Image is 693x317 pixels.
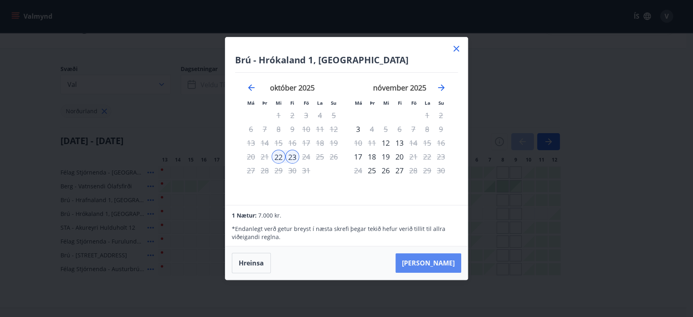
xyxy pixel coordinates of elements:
div: Aðeins innritun í boði [351,122,365,136]
td: Choose föstudagur, 14. nóvember 2025 as your check-in date. It’s available. [406,136,420,150]
td: Not available. laugardagur, 18. október 2025 [313,136,327,150]
div: Aðeins útritun í boði [406,150,420,164]
small: Su [438,100,444,106]
td: Choose mánudagur, 17. nóvember 2025 as your check-in date. It’s available. [351,150,365,164]
td: Choose mánudagur, 3. nóvember 2025 as your check-in date. It’s available. [351,122,365,136]
small: Fi [290,100,294,106]
small: Má [355,100,362,106]
td: Not available. sunnudagur, 5. október 2025 [327,108,341,122]
div: Aðeins útritun í boði [285,150,299,164]
td: Not available. þriðjudagur, 11. nóvember 2025 [365,136,379,150]
div: Aðeins innritun í boði [272,150,285,164]
span: 1 Nætur: [232,211,257,219]
td: Not available. föstudagur, 17. október 2025 [299,136,313,150]
div: 13 [393,136,406,150]
td: Not available. sunnudagur, 23. nóvember 2025 [434,150,448,164]
div: 19 [379,150,393,164]
div: Aðeins innritun í boði [379,136,393,150]
td: Not available. miðvikudagur, 1. október 2025 [272,108,285,122]
div: Aðeins innritun í boði [351,150,365,164]
td: Choose fimmtudagur, 27. nóvember 2025 as your check-in date. It’s available. [393,164,406,177]
td: Not available. laugardagur, 1. nóvember 2025 [420,108,434,122]
td: Not available. miðvikudagur, 8. október 2025 [272,122,285,136]
small: Má [247,100,255,106]
small: Fö [304,100,309,106]
small: La [425,100,430,106]
p: * Endanlegt verð getur breyst í næsta skrefi þegar tekið hefur verið tillit til allra viðeigandi ... [232,225,461,241]
td: Not available. föstudagur, 10. október 2025 [299,122,313,136]
td: Choose þriðjudagur, 4. nóvember 2025 as your check-in date. It’s available. [365,122,379,136]
td: Selected as start date. miðvikudagur, 22. október 2025 [272,150,285,164]
td: Not available. mánudagur, 20. október 2025 [244,150,258,164]
div: Aðeins útritun í boði [406,164,420,177]
strong: nóvember 2025 [373,83,426,93]
div: Aðeins útritun í boði [406,136,420,150]
td: Choose þriðjudagur, 18. nóvember 2025 as your check-in date. It’s available. [365,150,379,164]
div: 27 [393,164,406,177]
button: [PERSON_NAME] [395,253,461,273]
td: Not available. sunnudagur, 16. nóvember 2025 [434,136,448,150]
div: 18 [365,150,379,164]
h4: Brú - Hrókaland 1, [GEOGRAPHIC_DATA] [235,54,458,66]
td: Not available. föstudagur, 31. október 2025 [299,164,313,177]
span: 7.000 kr. [258,211,281,219]
div: Calendar [235,73,458,195]
td: Not available. mánudagur, 27. október 2025 [244,164,258,177]
td: Not available. þriðjudagur, 14. október 2025 [258,136,272,150]
td: Not available. föstudagur, 24. október 2025 [299,150,313,164]
td: Not available. fimmtudagur, 9. október 2025 [285,122,299,136]
td: Not available. fimmtudagur, 6. nóvember 2025 [393,122,406,136]
td: Choose fimmtudagur, 20. nóvember 2025 as your check-in date. It’s available. [393,150,406,164]
strong: október 2025 [270,83,315,93]
td: Choose miðvikudagur, 26. nóvember 2025 as your check-in date. It’s available. [379,164,393,177]
div: 20 [393,150,406,164]
td: Selected as end date. fimmtudagur, 23. október 2025 [285,150,299,164]
small: Þr [262,100,267,106]
td: Choose fimmtudagur, 13. nóvember 2025 as your check-in date. It’s available. [393,136,406,150]
td: Choose þriðjudagur, 25. nóvember 2025 as your check-in date. It’s available. [365,164,379,177]
td: Not available. fimmtudagur, 16. október 2025 [285,136,299,150]
td: Not available. miðvikudagur, 29. október 2025 [272,164,285,177]
div: Move forward to switch to the next month. [436,83,446,93]
button: Hreinsa [232,253,271,273]
div: Aðeins innritun í boði [365,164,379,177]
td: Not available. laugardagur, 25. október 2025 [313,150,327,164]
div: Aðeins útritun í boði [365,122,379,136]
td: Not available. föstudagur, 7. nóvember 2025 [406,122,420,136]
td: Not available. laugardagur, 29. nóvember 2025 [420,164,434,177]
td: Not available. sunnudagur, 19. október 2025 [327,136,341,150]
div: Move backward to switch to the previous month. [246,83,256,93]
td: Not available. mánudagur, 6. október 2025 [244,122,258,136]
td: Not available. fimmtudagur, 30. október 2025 [285,164,299,177]
td: Not available. laugardagur, 15. nóvember 2025 [420,136,434,150]
small: Su [331,100,337,106]
td: Not available. sunnudagur, 9. nóvember 2025 [434,122,448,136]
td: Not available. fimmtudagur, 2. október 2025 [285,108,299,122]
td: Not available. miðvikudagur, 5. nóvember 2025 [379,122,393,136]
small: Fö [411,100,417,106]
td: Choose miðvikudagur, 19. nóvember 2025 as your check-in date. It’s available. [379,150,393,164]
td: Not available. þriðjudagur, 7. október 2025 [258,122,272,136]
td: Not available. sunnudagur, 2. nóvember 2025 [434,108,448,122]
td: Not available. laugardagur, 22. nóvember 2025 [420,150,434,164]
td: Not available. laugardagur, 8. nóvember 2025 [420,122,434,136]
small: La [317,100,323,106]
td: Choose föstudagur, 21. nóvember 2025 as your check-in date. It’s available. [406,150,420,164]
td: Not available. laugardagur, 11. október 2025 [313,122,327,136]
td: Not available. mánudagur, 13. október 2025 [244,136,258,150]
td: Not available. sunnudagur, 12. október 2025 [327,122,341,136]
td: Not available. sunnudagur, 26. október 2025 [327,150,341,164]
td: Not available. miðvikudagur, 15. október 2025 [272,136,285,150]
td: Not available. laugardagur, 4. október 2025 [313,108,327,122]
td: Choose föstudagur, 28. nóvember 2025 as your check-in date. It’s available. [406,164,420,177]
td: Not available. þriðjudagur, 21. október 2025 [258,150,272,164]
td: Not available. föstudagur, 3. október 2025 [299,108,313,122]
div: 26 [379,164,393,177]
small: Mi [383,100,389,106]
small: Mi [276,100,282,106]
td: Not available. mánudagur, 10. nóvember 2025 [351,136,365,150]
td: Not available. mánudagur, 24. nóvember 2025 [351,164,365,177]
td: Not available. þriðjudagur, 28. október 2025 [258,164,272,177]
small: Fi [398,100,402,106]
td: Not available. sunnudagur, 30. nóvember 2025 [434,164,448,177]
